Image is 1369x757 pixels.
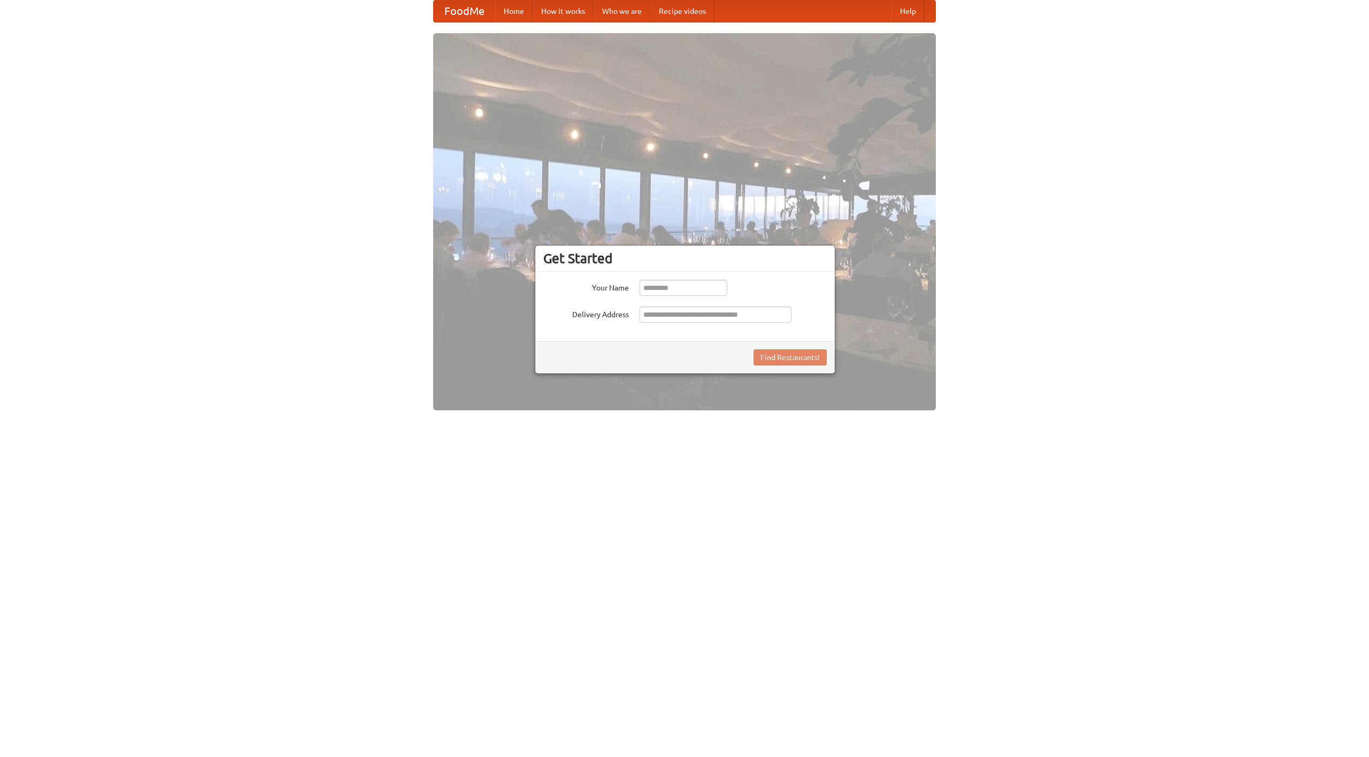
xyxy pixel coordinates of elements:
label: Your Name [543,280,629,293]
a: Who we are [594,1,650,22]
label: Delivery Address [543,307,629,320]
a: Help [891,1,925,22]
h3: Get Started [543,250,827,266]
a: How it works [533,1,594,22]
a: Recipe videos [650,1,714,22]
a: Home [495,1,533,22]
button: Find Restaurants! [753,349,827,365]
a: FoodMe [434,1,495,22]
